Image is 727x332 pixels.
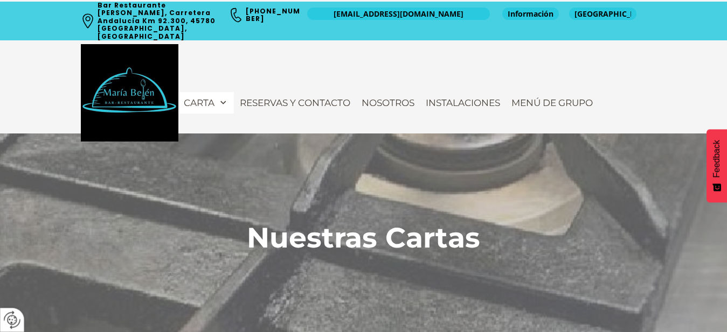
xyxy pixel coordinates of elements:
button: Feedback - Mostrar encuesta [707,129,727,202]
a: Carta [178,92,234,114]
img: Bar Restaurante María Belén [81,44,178,142]
a: Bar Restaurante [PERSON_NAME], Carretera Andalucía Km 92.300, 45780 [GEOGRAPHIC_DATA], [GEOGRAPHI... [98,1,218,41]
a: Nosotros [356,92,420,114]
span: Nuestras Cartas [247,221,480,255]
span: Nosotros [362,97,414,108]
a: Instalaciones [420,92,506,114]
a: Reservas y contacto [234,92,356,114]
a: Información [502,8,559,20]
a: [PHONE_NUMBER] [246,6,300,23]
span: Reservas y contacto [240,97,350,108]
span: Carta [184,97,214,108]
span: Menú de Grupo [511,97,593,108]
a: [EMAIL_ADDRESS][DOMAIN_NAME] [307,8,490,20]
span: Información [508,9,553,19]
span: [GEOGRAPHIC_DATA] [574,9,631,19]
span: Feedback [712,140,722,178]
a: Menú de Grupo [506,92,598,114]
a: [GEOGRAPHIC_DATA] [569,8,636,20]
span: Instalaciones [426,97,500,108]
span: [EMAIL_ADDRESS][DOMAIN_NAME] [334,9,463,19]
